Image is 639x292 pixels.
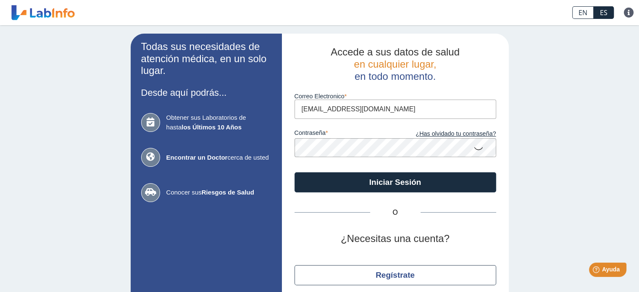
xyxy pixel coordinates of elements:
[166,153,271,163] span: cerca de usted
[295,233,496,245] h2: ¿Necesitas una cuenta?
[354,58,436,70] span: en cualquier lugar,
[166,113,271,132] span: Obtener sus Laboratorios de hasta
[166,154,228,161] b: Encontrar un Doctor
[355,71,436,82] span: en todo momento.
[166,188,271,197] span: Conocer sus
[295,172,496,192] button: Iniciar Sesión
[202,189,254,196] b: Riesgos de Salud
[572,6,594,19] a: EN
[331,46,460,58] span: Accede a sus datos de salud
[370,208,421,218] span: O
[295,93,496,100] label: Correo Electronico
[395,129,496,139] a: ¿Has olvidado tu contraseña?
[295,129,395,139] label: contraseña
[564,259,630,283] iframe: Help widget launcher
[181,124,242,131] b: los Últimos 10 Años
[141,87,271,98] h3: Desde aquí podrás...
[141,41,271,77] h2: Todas sus necesidades de atención médica, en un solo lugar.
[295,265,496,285] button: Regístrate
[594,6,614,19] a: ES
